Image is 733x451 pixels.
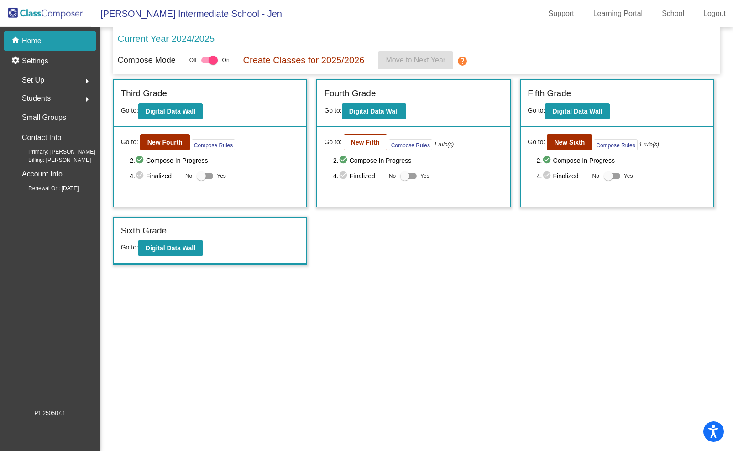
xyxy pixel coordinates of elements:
[457,56,468,67] mat-icon: help
[118,32,215,46] p: Current Year 2024/2025
[545,103,609,119] button: Digital Data Wall
[324,87,376,100] label: Fourth Grade
[639,140,659,149] i: 1 rule(s)
[130,155,299,166] span: 2. Compose In Progress
[82,94,93,105] mat-icon: arrow_right
[147,139,183,146] b: New Fourth
[537,155,707,166] span: 2. Compose In Progress
[121,244,138,251] span: Go to:
[528,87,571,100] label: Fifth Grade
[135,155,146,166] mat-icon: check_circle
[528,137,545,147] span: Go to:
[324,107,341,114] span: Go to:
[333,171,384,181] span: 4. Finalized
[22,56,48,67] p: Settings
[696,6,733,21] a: Logout
[333,155,503,166] span: 2. Compose In Progress
[121,107,138,114] span: Go to:
[189,56,197,64] span: Off
[22,36,42,47] p: Home
[342,103,406,119] button: Digital Data Wall
[138,103,203,119] button: Digital Data Wall
[14,184,79,192] span: Renewal On: [DATE]
[624,171,633,181] span: Yes
[547,134,592,150] button: New Sixth
[22,168,63,181] p: Account Info
[389,139,432,150] button: Compose Rules
[552,108,602,115] b: Digital Data Wall
[185,172,192,180] span: No
[22,74,44,87] span: Set Up
[11,56,22,67] mat-icon: settings
[542,171,553,181] mat-icon: check_circle
[344,134,387,150] button: New Fifth
[434,140,454,149] i: 1 rule(s)
[389,172,396,180] span: No
[537,171,588,181] span: 4. Finalized
[130,171,181,181] span: 4. Finalized
[146,108,195,115] b: Digital Data Wall
[592,172,599,180] span: No
[339,155,350,166] mat-icon: check_circle
[351,139,380,146] b: New Fifth
[118,54,176,67] p: Compose Mode
[339,171,350,181] mat-icon: check_circle
[140,134,190,150] button: New Fourth
[91,6,282,21] span: [PERSON_NAME] Intermediate School - Jen
[586,6,650,21] a: Learning Portal
[217,171,226,181] span: Yes
[378,51,453,69] button: Move to Next Year
[554,139,585,146] b: New Sixth
[654,6,691,21] a: School
[386,56,445,64] span: Move to Next Year
[594,139,637,150] button: Compose Rules
[121,87,167,100] label: Third Grade
[222,56,230,64] span: On
[14,156,91,164] span: Billing: [PERSON_NAME]
[542,155,553,166] mat-icon: check_circle
[349,108,399,115] b: Digital Data Wall
[121,137,138,147] span: Go to:
[138,240,203,256] button: Digital Data Wall
[22,92,51,105] span: Students
[146,244,195,252] b: Digital Data Wall
[192,139,235,150] button: Compose Rules
[82,76,93,87] mat-icon: arrow_right
[135,171,146,181] mat-icon: check_circle
[22,131,61,144] p: Contact Info
[121,224,167,238] label: Sixth Grade
[528,107,545,114] span: Go to:
[11,36,22,47] mat-icon: home
[243,53,365,67] p: Create Classes for 2025/2026
[420,171,429,181] span: Yes
[22,111,66,124] p: Small Groups
[541,6,581,21] a: Support
[14,148,95,156] span: Primary: [PERSON_NAME]
[324,137,341,147] span: Go to:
